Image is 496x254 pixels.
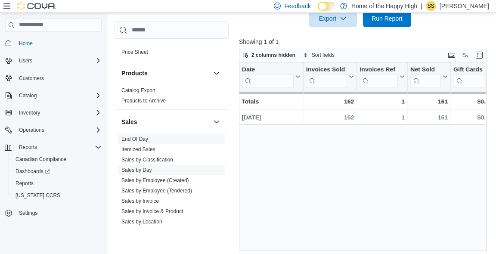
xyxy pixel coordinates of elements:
span: Operations [19,127,44,133]
button: Settings [2,207,105,219]
a: Sales by Location per Day [121,229,182,235]
button: Products [121,69,210,77]
button: Reports [2,141,105,153]
span: Inventory [15,108,102,118]
span: Sales by Employee (Tendered) [121,187,192,194]
span: Sales by Invoice [121,198,159,204]
span: Itemized Sales [121,146,155,153]
a: Catalog Export [121,87,155,93]
p: Showing 1 of 1 [239,37,489,46]
button: Export [309,10,357,27]
a: Sales by Day [121,167,152,173]
div: Invoices Sold [306,65,347,87]
span: Sales by Day [121,167,152,173]
button: Operations [2,124,105,136]
button: Display options [460,50,471,60]
div: Date [242,65,294,74]
button: Date [242,65,301,87]
a: Reports [12,178,37,189]
button: Catalog [2,90,105,102]
div: Gift Cards [453,65,485,74]
a: Canadian Compliance [12,154,70,164]
div: Net Sold [410,65,441,74]
button: Canadian Compliance [9,153,105,165]
button: Home [2,37,105,50]
div: 1 [360,96,405,106]
span: Settings [15,208,102,218]
button: Inventory [2,107,105,119]
div: Products [115,85,229,109]
span: Dashboards [15,168,50,175]
span: Settings [19,210,37,217]
button: Net Sold [410,65,448,87]
button: Customers [2,72,105,84]
button: Products [211,68,222,78]
span: Customers [19,75,44,82]
span: End Of Day [121,136,148,142]
span: Customers [15,73,102,84]
button: [US_STATE] CCRS [9,189,105,201]
button: Keyboard shortcuts [446,50,457,60]
span: Canadian Compliance [12,154,102,164]
span: Reports [15,142,102,152]
a: Sales by Location [121,219,162,225]
nav: Complex example [5,34,102,242]
span: Reports [19,144,37,151]
div: Gift Card Sales [453,65,485,87]
span: [US_STATE] CCRS [15,192,60,199]
div: Invoices Ref [360,65,398,74]
button: Invoices Sold [306,65,354,87]
span: Home [15,38,102,49]
button: Gift Cards [453,65,492,87]
span: Sales by Location [121,218,162,225]
button: 2 columns hidden [239,50,299,60]
button: Invoices Ref [360,65,405,87]
div: 162 [306,112,354,122]
span: Reports [12,178,102,189]
span: SS [428,1,434,11]
div: $0.00 [453,112,492,122]
div: 161 [410,96,448,106]
div: Invoices Sold [306,65,347,74]
a: Sales by Employee (Tendered) [121,188,192,194]
input: Dark Mode [318,2,336,11]
span: Sales by Invoice & Product [121,208,183,215]
button: Users [2,55,105,67]
span: Canadian Compliance [15,156,66,163]
div: 1 [360,112,405,122]
span: Reports [15,180,34,187]
span: Run Report [372,14,403,23]
a: Home [15,38,36,49]
span: Inventory [19,109,40,116]
a: Products to Archive [121,98,166,104]
button: Inventory [15,108,43,118]
div: Suzanne Shutiak [426,1,436,11]
span: Sales by Employee (Created) [121,177,189,184]
span: 2 columns hidden [251,52,295,59]
button: Operations [15,125,48,135]
button: Pricing [211,30,222,40]
img: Cova [17,2,56,10]
a: Sales by Classification [121,157,173,163]
a: Sales by Invoice [121,198,159,204]
button: Sales [121,118,210,126]
div: Invoices Ref [360,65,398,87]
div: Net Sold [410,65,441,87]
button: Reports [15,142,40,152]
a: Price Sheet [121,49,148,55]
a: Customers [15,73,47,84]
span: Catalog [19,92,37,99]
button: Enter fullscreen [474,50,484,60]
span: Operations [15,125,102,135]
a: End Of Day [121,136,148,142]
div: 161 [410,112,448,122]
a: Dashboards [9,165,105,177]
button: Run Report [363,10,411,27]
p: | [421,1,422,11]
h3: Sales [121,118,137,126]
div: Date [242,65,294,87]
div: 162 [306,96,354,106]
span: Export [314,10,352,27]
p: [PERSON_NAME] [440,1,489,11]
